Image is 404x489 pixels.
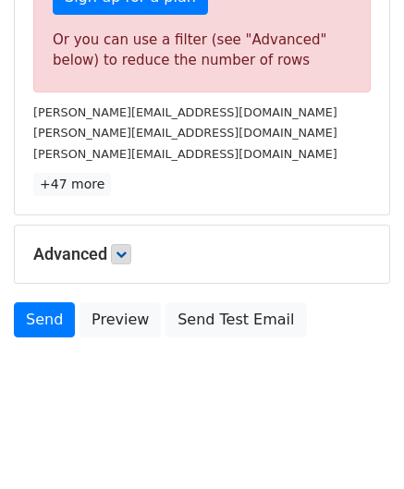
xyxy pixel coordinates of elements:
[33,244,371,264] h5: Advanced
[14,302,75,337] a: Send
[312,400,404,489] iframe: Chat Widget
[53,30,351,71] div: Or you can use a filter (see "Advanced" below) to reduce the number of rows
[33,105,337,119] small: [PERSON_NAME][EMAIL_ADDRESS][DOMAIN_NAME]
[33,147,337,161] small: [PERSON_NAME][EMAIL_ADDRESS][DOMAIN_NAME]
[80,302,161,337] a: Preview
[33,126,337,140] small: [PERSON_NAME][EMAIL_ADDRESS][DOMAIN_NAME]
[33,173,111,196] a: +47 more
[165,302,306,337] a: Send Test Email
